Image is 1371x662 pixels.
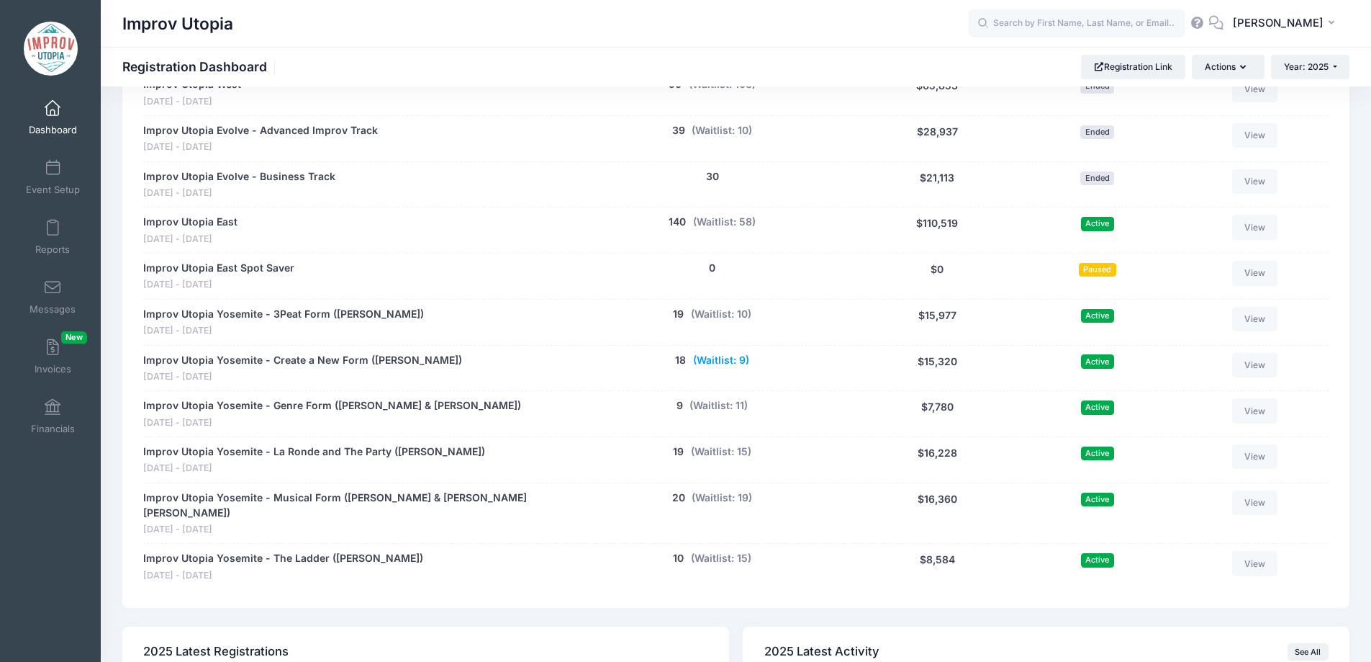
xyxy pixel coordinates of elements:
a: View [1232,261,1278,285]
img: Improv Utopia [24,22,78,76]
a: Event Setup [19,152,87,202]
div: $21,113 [854,169,1021,200]
span: Reports [35,243,70,256]
span: [DATE] - [DATE] [143,569,423,583]
button: (Waitlist: 10) [692,123,752,138]
a: View [1232,491,1278,515]
span: Paused [1079,263,1116,277]
a: Registration Link [1081,55,1185,79]
span: Active [1081,217,1114,231]
a: Improv Utopia Yosemite - The Ladder ([PERSON_NAME]) [143,551,423,566]
a: Improv Utopia Yosemite - 3Peat Form ([PERSON_NAME]) [143,307,424,322]
span: Messages [30,303,76,316]
span: [DATE] - [DATE] [143,95,241,109]
span: [DATE] - [DATE] [143,324,424,338]
div: $28,937 [854,123,1021,154]
span: Dashboard [29,124,77,136]
span: Active [1081,354,1114,368]
a: Improv Utopia East Spot Saver [143,261,294,276]
div: $65,853 [854,77,1021,108]
button: (Waitlist: 15) [691,444,751,460]
button: (Waitlist: 11) [689,398,748,413]
h1: Registration Dashboard [122,59,279,74]
h1: Improv Utopia [122,7,233,40]
span: [DATE] - [DATE] [143,233,237,246]
span: Active [1081,493,1114,506]
div: $8,584 [854,551,1021,582]
div: $16,228 [854,444,1021,475]
button: 10 [673,551,684,566]
span: Invoices [35,363,71,375]
a: Reports [19,212,87,262]
span: [PERSON_NAME] [1233,15,1324,31]
button: 30 [706,169,719,184]
a: View [1232,169,1278,194]
button: (Waitlist: 9) [693,353,749,368]
button: 9 [677,398,683,413]
span: Active [1081,447,1114,460]
button: 140 [669,215,686,230]
div: $110,519 [854,215,1021,246]
div: $15,320 [854,353,1021,384]
input: Search by First Name, Last Name, or Email... [969,9,1185,38]
a: See All [1288,643,1329,661]
a: Financials [19,391,87,442]
span: Year: 2025 [1284,61,1329,72]
a: View [1232,551,1278,576]
span: [DATE] - [DATE] [143,278,294,292]
a: View [1232,398,1278,423]
span: [DATE] - [DATE] [143,370,462,384]
a: Improv Utopia Yosemite - La Ronde and The Party ([PERSON_NAME]) [143,444,485,460]
span: Ended [1080,171,1114,185]
a: View [1232,307,1278,331]
span: Financials [31,423,75,435]
a: Dashboard [19,92,87,143]
button: 0 [709,261,715,276]
a: Improv Utopia Yosemite - Musical Form ([PERSON_NAME] & [PERSON_NAME] [PERSON_NAME]) [143,491,563,521]
a: Improv Utopia Yosemite - Create a New Form ([PERSON_NAME]) [143,353,462,368]
span: [DATE] - [DATE] [143,187,335,200]
a: View [1232,444,1278,469]
div: $0 [854,261,1021,292]
a: Improv Utopia East [143,215,237,230]
button: Actions [1192,55,1264,79]
a: Improv Utopia Yosemite - Genre Form ([PERSON_NAME] & [PERSON_NAME]) [143,398,521,413]
a: View [1232,77,1278,102]
button: (Waitlist: 10) [691,307,751,322]
button: (Waitlist: 15) [691,551,751,566]
button: 39 [672,123,685,138]
a: View [1232,353,1278,377]
div: $16,360 [854,491,1021,537]
a: View [1232,215,1278,239]
button: (Waitlist: 19) [692,491,752,506]
a: Improv Utopia Evolve - Business Track [143,169,335,184]
button: Year: 2025 [1271,55,1349,79]
a: Improv Utopia Evolve - Advanced Improv Track [143,123,378,138]
div: $15,977 [854,307,1021,338]
span: Active [1081,401,1114,414]
a: InvoicesNew [19,331,87,382]
a: Messages [19,272,87,322]
span: Ended [1080,125,1114,139]
button: 19 [673,444,684,460]
span: [DATE] - [DATE] [143,523,563,537]
span: Event Setup [26,184,80,196]
span: New [61,331,87,344]
div: $7,780 [854,398,1021,429]
button: (Waitlist: 58) [693,215,756,230]
a: View [1232,123,1278,148]
button: 19 [673,307,684,322]
button: 20 [672,491,685,506]
span: [DATE] - [DATE] [143,462,485,475]
button: [PERSON_NAME] [1223,7,1349,40]
span: [DATE] - [DATE] [143,140,378,154]
span: [DATE] - [DATE] [143,416,521,430]
button: 18 [675,353,686,368]
span: Active [1081,309,1114,323]
span: Active [1081,553,1114,567]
